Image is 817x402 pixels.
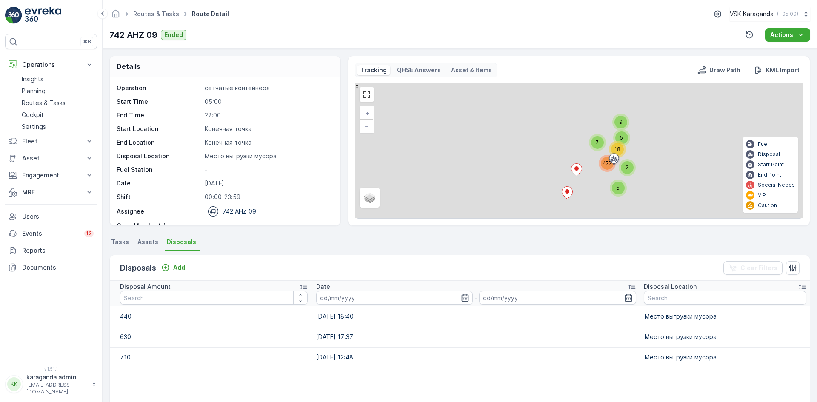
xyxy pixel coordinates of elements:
a: Planning [18,85,97,97]
p: Disposal Location [644,282,697,291]
p: 22:00 [205,111,331,120]
p: Asset & Items [451,66,492,74]
p: Место выгрузки мусора [645,353,800,362]
div: 477 [599,155,616,172]
p: Insights [22,75,43,83]
p: Место выгрузки мусора [205,152,331,160]
div: 7 [589,134,606,151]
td: [DATE] 18:40 [312,306,641,327]
p: Draw Path [709,66,740,74]
p: 742 AHZ 09 [109,29,157,41]
p: QHSE Answers [397,66,441,74]
button: Ended [161,30,186,40]
p: - [205,165,331,174]
button: Draw Path [694,65,744,75]
span: Disposals [167,238,196,246]
p: KML Import [766,66,800,74]
p: Users [22,212,94,221]
div: 9 [612,114,629,131]
p: 440 [120,312,308,321]
p: Start Location [117,125,201,133]
p: Cockpit [22,111,44,119]
p: 742 AHZ 09 [223,207,256,216]
p: Shift [117,193,201,201]
a: Layers [360,188,379,207]
p: 710 [120,353,308,362]
a: Zoom Out [360,120,373,132]
td: [DATE] 12:48 [312,347,641,368]
p: - [474,293,477,303]
input: dd/mm/yyyy [479,291,636,305]
p: Конечная точка [205,125,331,133]
span: Tasks [111,238,129,246]
span: + [365,109,369,117]
p: Asset [22,154,80,163]
p: Routes & Tasks [22,99,66,107]
div: 18 [609,141,626,158]
span: 2 [626,164,628,171]
p: Assignee [117,207,144,216]
p: End Time [117,111,201,120]
p: Date [316,282,330,291]
p: сетчатыe контейнера [205,84,331,92]
button: Add [158,262,189,273]
p: karaganda.admin [26,373,88,382]
p: Конечная точка [205,138,331,147]
a: Users [5,208,97,225]
button: Engagement [5,167,97,184]
p: Documents [22,263,94,272]
span: 18 [614,146,620,152]
span: 9 [619,119,623,125]
div: KK [7,377,21,391]
p: - [205,222,331,230]
p: VIP [758,192,766,199]
span: 5 [617,185,620,191]
p: Start Point [758,161,784,168]
p: Ended [164,31,183,39]
p: 05:00 [205,97,331,106]
p: Disposal [758,151,780,158]
p: 630 [120,333,308,341]
p: Reports [22,246,94,255]
input: dd/mm/yyyy [316,291,473,305]
a: Zoom In [360,107,373,120]
a: View Fullscreen [360,88,373,101]
button: Operations [5,56,97,73]
button: VSK Karaganda(+05:00) [730,7,810,21]
button: KKkaraganda.admin[EMAIL_ADDRESS][DOMAIN_NAME] [5,373,97,395]
a: Insights [18,73,97,85]
p: Disposal Amount [120,282,171,291]
p: Clear Filters [740,264,777,272]
p: ⌘B [83,38,91,45]
p: Crew Member(s) [117,222,201,230]
div: 2 [619,159,636,176]
p: Actions [770,31,793,39]
span: Route Detail [190,10,231,18]
td: [DATE] 17:37 [312,327,641,347]
p: Tracking [360,66,387,74]
button: KML Import [751,65,803,75]
p: Special Needs [758,182,795,188]
p: Events [22,229,79,238]
span: 477 [603,160,612,166]
p: MRF [22,188,80,197]
p: Caution [758,202,777,209]
p: Место выгрузки мусора [645,312,800,321]
a: Settings [18,121,97,133]
button: Asset [5,150,97,167]
input: Search [120,291,308,305]
p: Date [117,179,201,188]
img: logo [5,7,22,24]
a: Documents [5,259,97,276]
p: Disposals [120,262,156,274]
p: Operations [22,60,80,69]
span: Assets [137,238,158,246]
div: 0 [355,83,803,218]
p: [EMAIL_ADDRESS][DOMAIN_NAME] [26,382,88,395]
button: MRF [5,184,97,201]
p: 13 [86,230,92,237]
button: Clear Filters [723,261,783,275]
button: Fleet [5,133,97,150]
a: Routes & Tasks [133,10,179,17]
p: [DATE] [205,179,331,188]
